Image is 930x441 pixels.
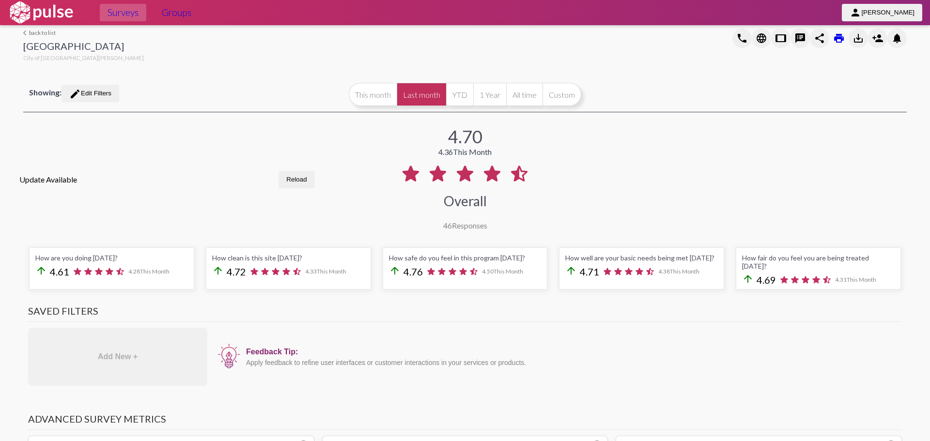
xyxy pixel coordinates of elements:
mat-icon: Person [872,32,883,44]
mat-icon: tablet [775,32,787,44]
span: This Month [317,268,346,275]
span: Groups [162,4,191,21]
button: This month [349,83,397,106]
span: 4.76 [403,266,423,277]
span: This Month [847,276,876,283]
a: Surveys [100,4,146,21]
span: This Month [453,147,492,156]
a: print [829,28,849,47]
span: 4.69 [757,274,776,286]
mat-icon: print [833,32,845,44]
button: Custom [542,83,581,106]
button: Person [868,29,887,48]
button: speaker_notes [790,29,810,48]
h3: Saved Filters [28,305,902,322]
button: Bell [887,29,907,48]
div: Add New + [28,328,207,386]
span: 4.71 [580,266,599,277]
span: 4.72 [227,266,246,277]
span: 46 [443,221,452,230]
a: back to list [23,29,144,36]
button: Last month [397,83,446,106]
span: 4.61 [50,266,69,277]
button: Download [849,29,868,48]
button: language [732,29,752,48]
a: Groups [154,4,199,21]
mat-icon: arrow_upward [389,265,401,276]
mat-icon: language [756,32,767,44]
div: 4.70 [448,126,482,147]
button: language [752,29,771,48]
span: Surveys [108,4,139,21]
span: 4.50 [482,268,523,275]
div: 4.36 [438,147,492,156]
span: [PERSON_NAME] [861,9,914,16]
mat-icon: arrow_upward [35,265,47,276]
div: Feedback Tip: [246,348,897,356]
span: Edit Filters [69,90,111,97]
span: 4.38 [658,268,699,275]
div: Responses [443,221,487,230]
span: 4.33 [305,268,346,275]
mat-icon: language [736,32,748,44]
span: Reload [286,176,307,183]
button: 1 Year [473,83,506,106]
mat-icon: arrow_upward [565,265,577,276]
div: How fair do you feel you are being treated [DATE]? [742,254,895,270]
div: Apply feedback to refine user interfaces or customer interactions in your services or products. [246,359,897,366]
mat-icon: person [850,7,861,18]
button: Edit FiltersEdit Filters [62,85,119,102]
div: How are you doing [DATE]? [35,254,188,262]
span: Showing: [29,88,62,97]
mat-icon: Edit Filters [69,88,81,100]
button: Reload [279,171,314,188]
mat-icon: Download [852,32,864,44]
button: YTD [446,83,473,106]
div: How safe do you feel in this program [DATE]? [389,254,542,262]
span: City of [GEOGRAPHIC_DATA][PERSON_NAME] [23,54,144,61]
mat-icon: speaker_notes [794,32,806,44]
span: This Month [494,268,523,275]
mat-icon: Bell [891,32,903,44]
span: 4.28 [128,268,170,275]
h3: Advanced Survey Metrics [28,413,902,430]
button: tablet [771,29,790,48]
mat-icon: arrow_upward [212,265,224,276]
mat-icon: arrow_upward [742,273,754,285]
button: All time [506,83,542,106]
span: Update Available [19,175,77,184]
img: white-logo.svg [8,0,75,25]
div: Overall [444,193,487,209]
mat-icon: arrow_back_ios [23,30,29,36]
button: [PERSON_NAME] [842,4,922,21]
mat-icon: Share [814,32,825,44]
div: [GEOGRAPHIC_DATA] [23,40,144,54]
span: 4.31 [835,276,876,283]
div: How clean is this site [DATE]? [212,254,365,262]
div: How well are your basic needs being met [DATE]? [565,254,718,262]
span: This Month [670,268,699,275]
span: This Month [140,268,170,275]
button: Share [810,29,829,48]
img: icon12.png [217,343,241,370]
